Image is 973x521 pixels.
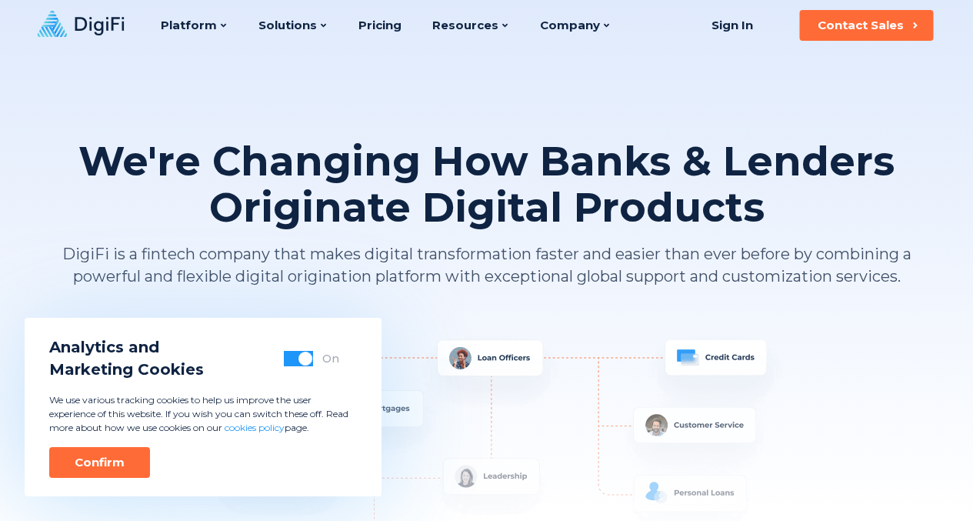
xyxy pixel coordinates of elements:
button: Contact Sales [799,10,933,41]
div: On [322,351,339,366]
button: Confirm [49,447,150,478]
a: Sign In [692,10,771,41]
span: Marketing Cookies [49,359,204,381]
p: DigiFi is a fintech company that makes digital transformation faster and easier than ever before ... [60,243,914,288]
div: Confirm [75,455,125,470]
p: We use various tracking cookies to help us improve the user experience of this website. If you wi... [49,393,357,435]
h1: We're Changing How Banks & Lenders Originate Digital Products [60,139,914,231]
div: Contact Sales [818,18,904,33]
a: cookies policy [225,422,285,433]
span: Analytics and [49,336,204,359]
